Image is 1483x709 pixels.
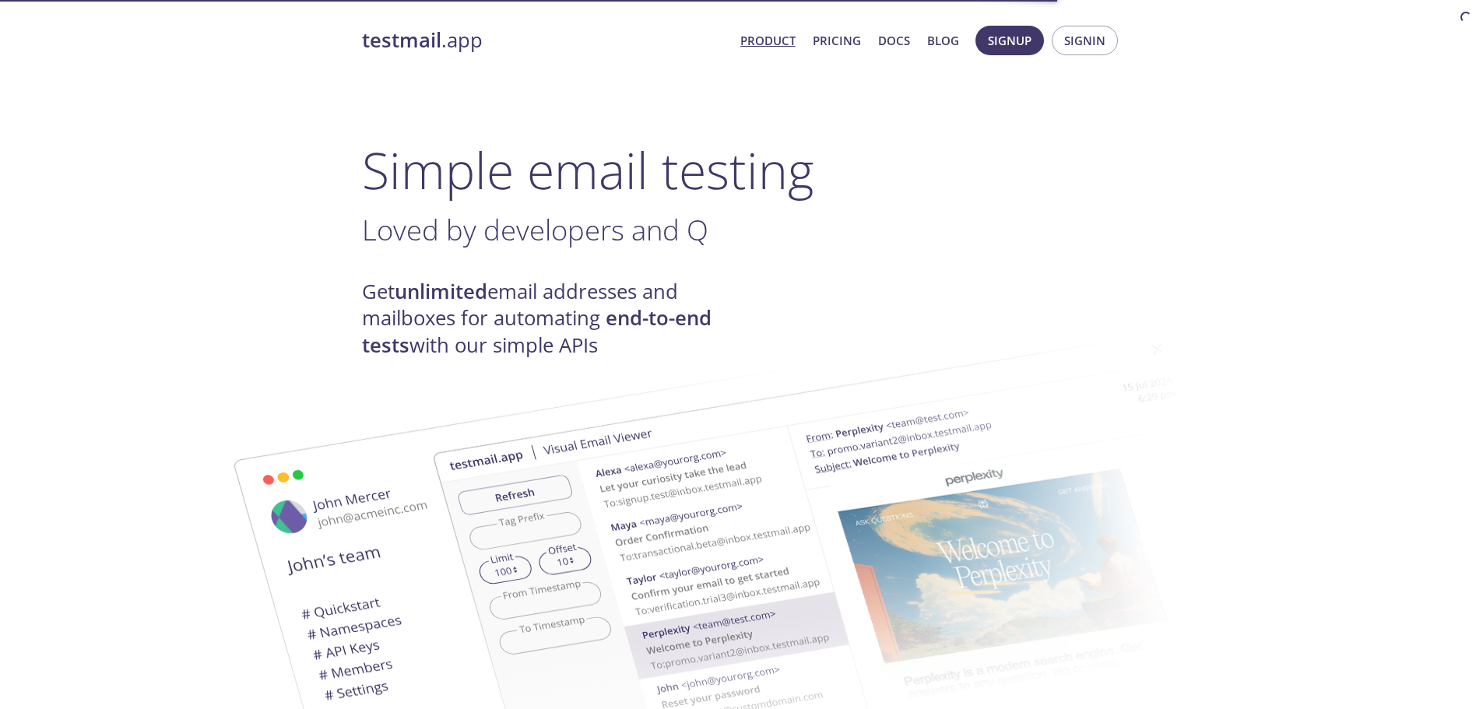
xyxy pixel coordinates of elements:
[362,279,742,359] h4: Get email addresses and mailboxes for automating with our simple APIs
[395,278,487,305] strong: unlimited
[988,30,1031,51] span: Signup
[975,26,1044,55] button: Signup
[362,304,712,358] strong: end-to-end tests
[1052,26,1118,55] button: Signin
[1064,30,1105,51] span: Signin
[927,30,959,51] a: Blog
[878,30,910,51] a: Docs
[740,30,796,51] a: Product
[362,26,441,54] strong: testmail
[362,210,708,249] span: Loved by developers and Q
[813,30,861,51] a: Pricing
[362,140,1122,200] h1: Simple email testing
[362,27,728,54] a: testmail.app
